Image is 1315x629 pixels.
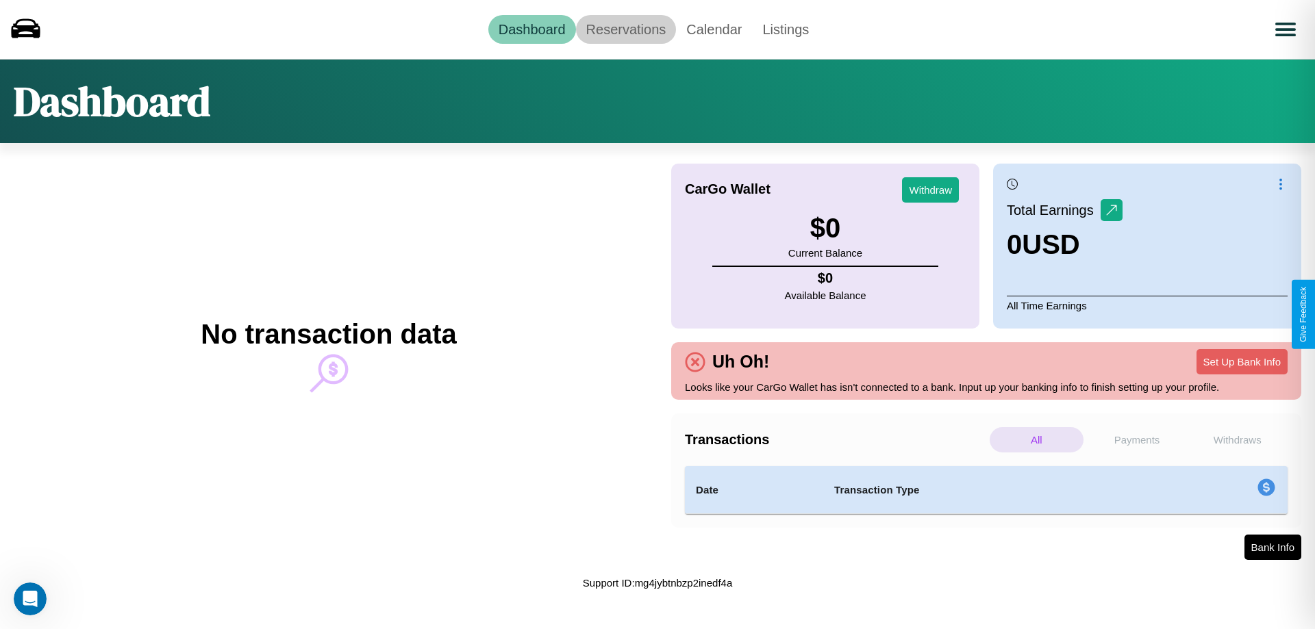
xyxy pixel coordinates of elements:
p: Total Earnings [1007,198,1101,222]
div: Give Feedback [1299,287,1308,342]
p: Current Balance [788,244,862,262]
p: Available Balance [785,286,866,305]
iframe: Intercom live chat [14,582,47,615]
a: Dashboard [488,15,576,44]
h2: No transaction data [201,319,456,350]
a: Reservations [576,15,677,44]
h4: Transaction Type [834,482,1145,498]
a: Calendar [676,15,752,44]
h4: CarGo Wallet [685,181,771,197]
table: simple table [685,466,1288,514]
h4: Transactions [685,432,986,448]
p: All [990,427,1084,452]
h3: $ 0 [788,213,862,244]
h4: Uh Oh! [705,352,776,372]
h4: $ 0 [785,270,866,286]
h1: Dashboard [14,73,210,129]
button: Open menu [1266,10,1305,49]
h3: 0 USD [1007,229,1123,260]
p: Looks like your CarGo Wallet has isn't connected to a bank. Input up your banking info to finish ... [685,378,1288,396]
a: Listings [752,15,819,44]
button: Withdraw [902,177,959,203]
button: Set Up Bank Info [1197,349,1288,374]
p: Support ID: mg4jybtnbzp2inedf4a [583,574,732,592]
p: Payments [1090,427,1184,452]
button: Bank Info [1244,535,1301,560]
p: Withdraws [1190,427,1284,452]
h4: Date [696,482,812,498]
p: All Time Earnings [1007,296,1288,315]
